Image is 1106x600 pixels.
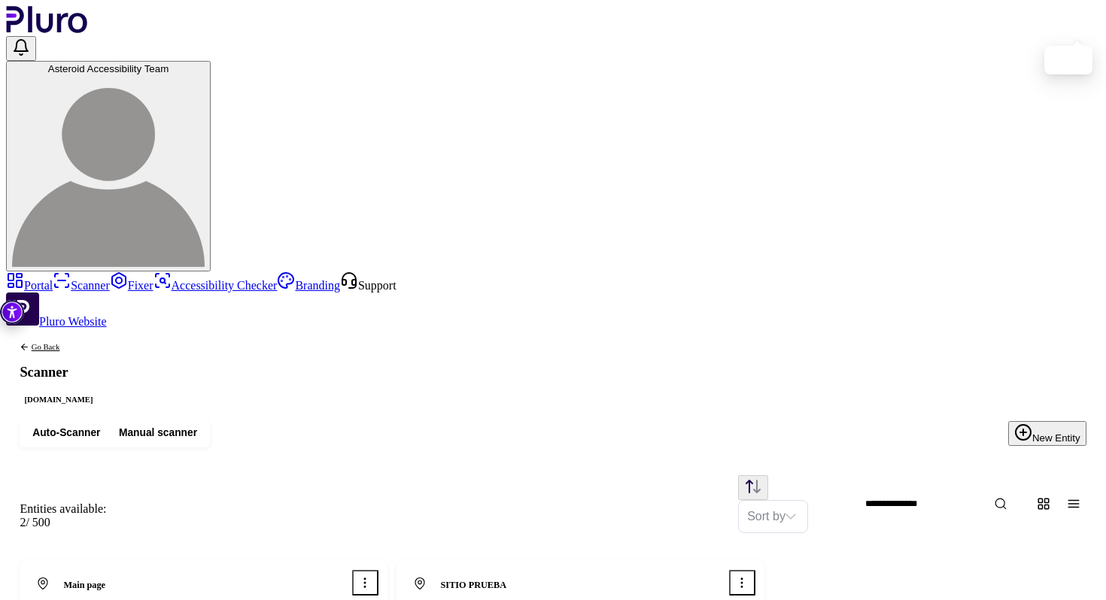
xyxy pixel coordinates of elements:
button: Change content view type to table [1061,491,1086,517]
a: Scanner [53,279,110,292]
span: Asteroid Accessibility Team [48,63,169,74]
span: 2 / [20,516,29,529]
button: New Entity [1008,421,1086,446]
button: Manual scanner [110,423,207,444]
div: [DOMAIN_NAME] [20,393,97,406]
a: Back to previous screen [20,342,97,351]
h3: SITIO PRUEBA [441,579,577,592]
button: Open options menu [729,570,755,595]
span: Auto-Scanner [32,426,100,440]
div: Set sorting [738,500,808,533]
img: Asteroid Accessibility Team [12,74,205,267]
div: Entities available: [20,502,106,516]
a: Open Support screen [340,279,397,292]
button: Open options menu [352,570,378,595]
span: Manual scanner [119,426,197,440]
a: Fixer [110,279,153,292]
button: Open notifications, you have undefined new notifications [6,36,36,61]
a: Branding [277,279,340,292]
button: Auto-Scanner [23,423,110,444]
h1: Scanner [20,365,97,379]
aside: Sidebar menu [6,271,1100,329]
button: Change sorting direction [738,475,768,500]
h3: Main page [64,579,200,592]
button: Asteroid Accessibility TeamAsteroid Accessibility Team [6,61,211,271]
a: Accessibility Checker [153,279,278,292]
a: Logo [6,23,88,35]
a: Open Pluro Website [6,315,107,328]
div: 500 [20,516,106,529]
input: Website Search [855,492,1053,516]
a: Portal [6,279,53,292]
